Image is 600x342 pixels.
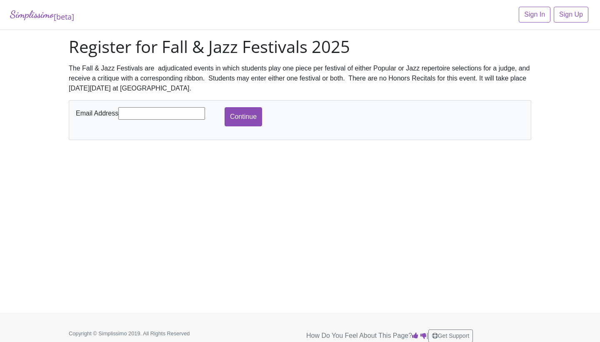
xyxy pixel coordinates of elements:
[54,12,74,22] sub: [beta]
[10,7,74,23] a: Simplissimo[beta]
[554,7,588,23] a: Sign Up
[69,63,531,93] div: The Fall & Jazz Festivals are adjudicated events in which students play one piece per festival of...
[69,329,215,337] p: Copyright © Simplissimo 2019. All Rights Reserved
[69,37,531,57] h1: Register for Fall & Jazz Festivals 2025
[519,7,550,23] a: Sign In
[74,107,225,120] div: Email Address
[225,107,262,126] input: Continue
